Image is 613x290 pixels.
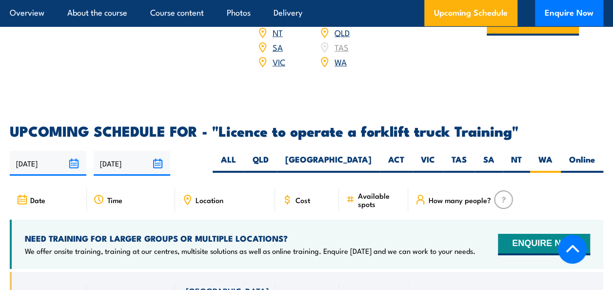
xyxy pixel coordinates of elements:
[107,196,122,204] span: Time
[277,154,380,173] label: [GEOGRAPHIC_DATA]
[335,26,350,38] a: QLD
[30,196,45,204] span: Date
[475,154,503,173] label: SA
[561,154,603,173] label: Online
[196,196,223,204] span: Location
[530,154,561,173] label: WA
[273,41,283,53] a: SA
[296,196,310,204] span: Cost
[10,151,86,176] input: From date
[94,151,170,176] input: To date
[273,56,285,67] a: VIC
[498,234,590,255] button: ENQUIRE NOW
[25,246,475,256] p: We offer onsite training, training at our centres, multisite solutions as well as online training...
[429,196,491,204] span: How many people?
[244,154,277,173] label: QLD
[10,124,603,137] h2: UPCOMING SCHEDULE FOR - "Licence to operate a forklift truck Training"
[335,56,347,67] a: WA
[273,26,283,38] a: NT
[443,154,475,173] label: TAS
[380,154,413,173] label: ACT
[503,154,530,173] label: NT
[413,154,443,173] label: VIC
[25,233,475,244] h4: NEED TRAINING FOR LARGER GROUPS OR MULTIPLE LOCATIONS?
[358,191,401,208] span: Available spots
[213,154,244,173] label: ALL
